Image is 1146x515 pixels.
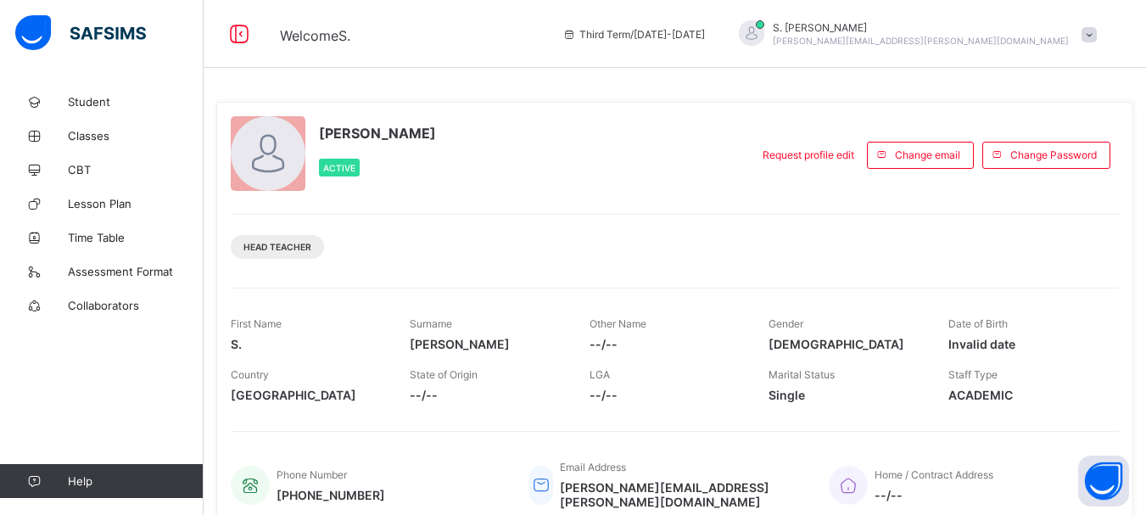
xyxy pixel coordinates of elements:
[562,28,705,41] span: session/term information
[277,488,385,502] span: [PHONE_NUMBER]
[948,388,1102,402] span: ACADEMIC
[231,317,282,330] span: First Name
[590,368,610,381] span: LGA
[410,388,563,402] span: --/--
[773,36,1069,46] span: [PERSON_NAME][EMAIL_ADDRESS][PERSON_NAME][DOMAIN_NAME]
[68,95,204,109] span: Student
[243,242,311,252] span: Head Teacher
[773,21,1069,34] span: S. [PERSON_NAME]
[763,148,854,161] span: Request profile edit
[68,197,204,210] span: Lesson Plan
[948,317,1008,330] span: Date of Birth
[410,337,563,351] span: [PERSON_NAME]
[15,15,146,51] img: safsims
[948,368,998,381] span: Staff Type
[280,27,350,44] span: Welcome S.
[769,337,922,351] span: [DEMOGRAPHIC_DATA]
[590,317,646,330] span: Other Name
[1078,456,1129,507] button: Open asap
[410,368,478,381] span: State of Origin
[68,163,204,176] span: CBT
[277,468,347,481] span: Phone Number
[410,317,452,330] span: Surname
[68,231,204,244] span: Time Table
[68,265,204,278] span: Assessment Format
[560,461,626,473] span: Email Address
[231,337,384,351] span: S.
[722,20,1105,48] div: S.Allen-Taylor
[590,337,743,351] span: --/--
[68,299,204,312] span: Collaborators
[231,368,269,381] span: Country
[769,388,922,402] span: Single
[875,468,993,481] span: Home / Contract Address
[895,148,960,161] span: Change email
[560,480,802,509] span: [PERSON_NAME][EMAIL_ADDRESS][PERSON_NAME][DOMAIN_NAME]
[948,337,1102,351] span: Invalid date
[231,388,384,402] span: [GEOGRAPHIC_DATA]
[68,474,203,488] span: Help
[323,163,355,173] span: Active
[319,125,436,142] span: [PERSON_NAME]
[769,317,803,330] span: Gender
[590,388,743,402] span: --/--
[68,129,204,143] span: Classes
[1010,148,1097,161] span: Change Password
[769,368,835,381] span: Marital Status
[875,488,993,502] span: --/--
